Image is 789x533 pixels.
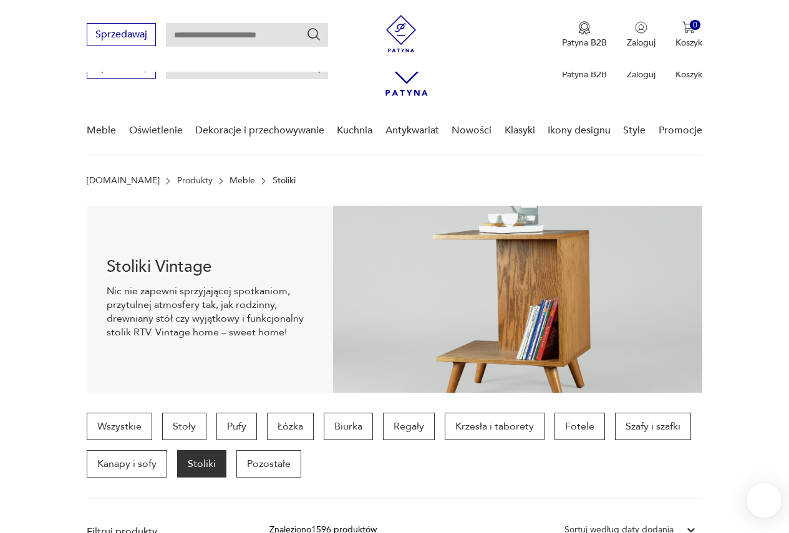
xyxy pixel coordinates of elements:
p: Nic nie zapewni sprzyjającej spotkaniom, przytulnej atmosfery tak, jak rodzinny, drewniany stół c... [107,284,313,339]
p: Koszyk [675,37,702,49]
a: Kuchnia [337,107,372,155]
img: 2a258ee3f1fcb5f90a95e384ca329760.jpg [333,206,702,393]
a: Nowości [452,107,491,155]
img: Ikona koszyka [682,21,695,34]
p: Stoliki [273,176,296,186]
button: Patyna B2B [562,21,607,49]
a: Produkty [177,176,213,186]
p: Zaloguj [627,37,656,49]
button: 0Koszyk [675,21,702,49]
a: Pozostałe [236,450,301,478]
h1: Stoliki Vintage [107,259,313,274]
a: Stoły [162,413,206,440]
a: Oświetlenie [129,107,183,155]
div: 0 [690,20,700,31]
a: Sprzedawaj [87,31,156,40]
a: Krzesła i taborety [445,413,545,440]
a: [DOMAIN_NAME] [87,176,160,186]
button: Szukaj [306,27,321,42]
img: Patyna - sklep z meblami i dekoracjami vintage [382,15,420,52]
p: Koszyk [675,69,702,80]
a: Dekoracje i przechowywanie [195,107,324,155]
p: Patyna B2B [562,37,607,49]
iframe: Smartsupp widget button [747,483,782,518]
a: Sprzedawaj [87,64,156,72]
a: Kanapy i sofy [87,450,167,478]
a: Ikona medaluPatyna B2B [562,21,607,49]
button: Sprzedawaj [87,23,156,46]
a: Szafy i szafki [615,413,691,440]
a: Biurka [324,413,373,440]
button: Zaloguj [627,21,656,49]
a: Antykwariat [385,107,439,155]
img: Ikona medalu [578,21,591,35]
a: Promocje [659,107,702,155]
img: Ikonka użytkownika [635,21,647,34]
a: Łóżka [267,413,314,440]
a: Wszystkie [87,413,152,440]
a: Regały [383,413,435,440]
a: Klasyki [505,107,535,155]
p: Patyna B2B [562,69,607,80]
a: Style [623,107,646,155]
p: Zaloguj [627,69,656,80]
a: Fotele [554,413,605,440]
a: Pufy [216,413,257,440]
a: Stoliki [177,450,226,478]
a: Meble [230,176,255,186]
a: Ikony designu [548,107,611,155]
a: Meble [87,107,116,155]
